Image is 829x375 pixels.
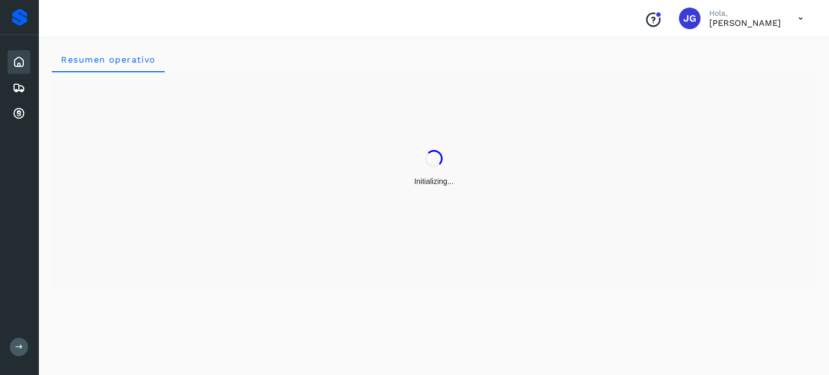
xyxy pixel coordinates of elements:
div: Cuentas por cobrar [8,102,30,126]
p: JESUS GARCIA HERNANDEZ [709,18,781,28]
div: Embarques [8,76,30,100]
p: Hola, [709,9,781,18]
span: Resumen operativo [60,54,156,65]
div: Inicio [8,50,30,74]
